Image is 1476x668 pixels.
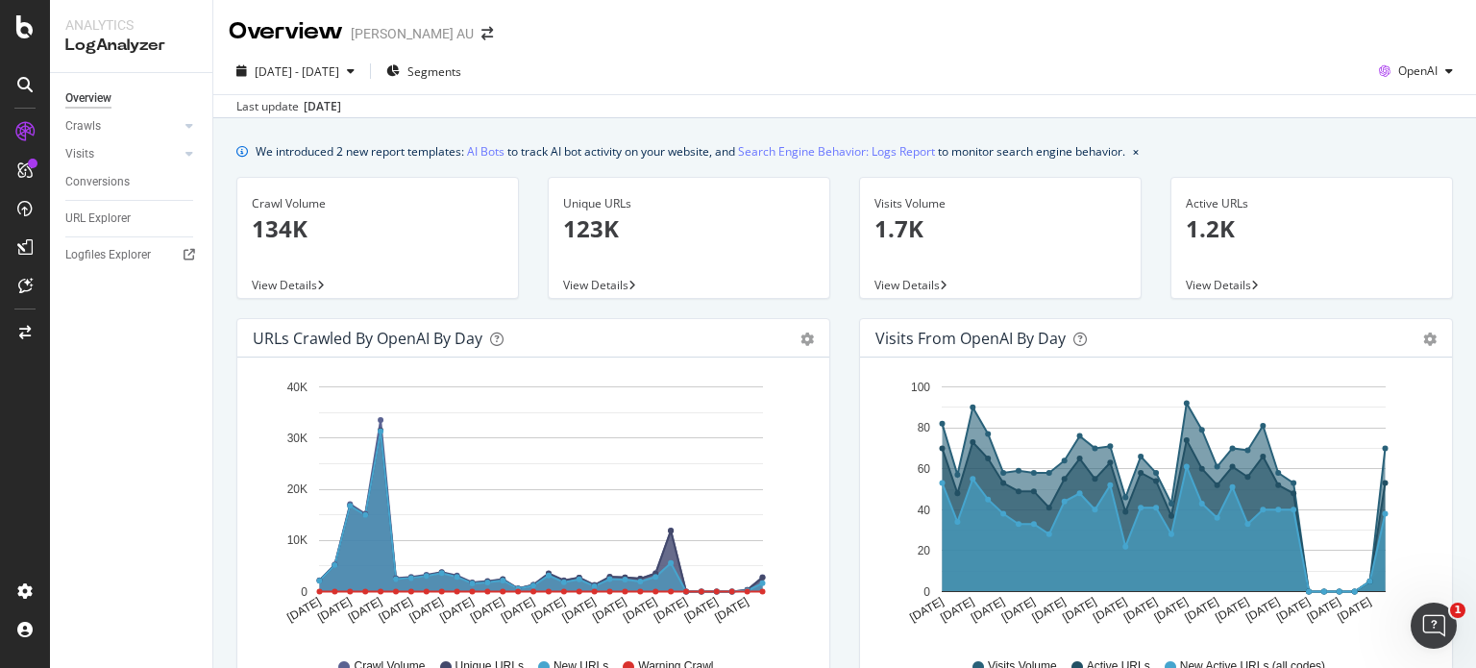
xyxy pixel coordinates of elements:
div: We introduced 2 new report templates: to track AI bot activity on your website, and to monitor se... [256,141,1125,161]
svg: A chart. [253,373,807,640]
text: [DATE] [529,595,568,625]
text: [DATE] [1243,595,1282,625]
span: View Details [1186,277,1251,293]
text: [DATE] [621,595,659,625]
span: View Details [874,277,940,293]
text: 40K [287,381,307,394]
div: Visits Volume [874,195,1126,212]
div: [DATE] [304,98,341,115]
text: [DATE] [468,595,506,625]
div: info banner [236,141,1453,161]
text: 40 [918,504,931,517]
div: Logfiles Explorer [65,245,151,265]
text: [DATE] [1091,595,1129,625]
text: [DATE] [1030,595,1069,625]
text: [DATE] [377,595,415,625]
text: [DATE] [560,595,599,625]
span: OpenAI [1398,62,1438,79]
div: Overview [65,88,111,109]
text: [DATE] [907,595,946,625]
text: [DATE] [590,595,628,625]
div: Visits [65,144,94,164]
text: [DATE] [1335,595,1373,625]
div: LogAnalyzer [65,35,197,57]
div: gear [800,333,814,346]
a: URL Explorer [65,209,199,229]
text: 30K [287,432,307,445]
div: Conversions [65,172,130,192]
text: [DATE] [499,595,537,625]
svg: A chart. [875,373,1430,640]
text: [DATE] [1121,595,1160,625]
span: [DATE] - [DATE] [255,63,339,80]
p: 1.7K [874,212,1126,245]
button: Segments [379,56,469,87]
p: 1.2K [1186,212,1438,245]
span: 1 [1450,603,1465,618]
text: [DATE] [712,595,750,625]
text: 0 [923,585,930,599]
text: [DATE] [1060,595,1098,625]
text: [DATE] [407,595,446,625]
text: [DATE] [346,595,384,625]
div: Crawl Volume [252,195,504,212]
div: Overview [229,15,343,48]
text: [DATE] [1183,595,1221,625]
a: Logfiles Explorer [65,245,199,265]
div: Visits from OpenAI by day [875,329,1066,348]
div: gear [1423,333,1437,346]
text: [DATE] [1213,595,1251,625]
div: Last update [236,98,341,115]
iframe: Intercom live chat [1411,603,1457,649]
button: OpenAI [1371,56,1461,87]
text: [DATE] [1152,595,1191,625]
div: Crawls [65,116,101,136]
div: Active URLs [1186,195,1438,212]
text: 60 [918,462,931,476]
text: [DATE] [284,595,323,625]
a: Crawls [65,116,180,136]
a: Search Engine Behavior: Logs Report [738,141,935,161]
span: View Details [252,277,317,293]
text: [DATE] [652,595,690,625]
p: 123K [563,212,815,245]
text: [DATE] [938,595,976,625]
button: close banner [1128,137,1144,165]
text: [DATE] [437,595,476,625]
text: 20 [918,544,931,557]
text: [DATE] [315,595,354,625]
text: 10K [287,534,307,548]
text: [DATE] [1305,595,1343,625]
text: 80 [918,422,931,435]
span: View Details [563,277,628,293]
text: [DATE] [1274,595,1313,625]
text: [DATE] [682,595,721,625]
text: [DATE] [969,595,1007,625]
div: Analytics [65,15,197,35]
a: Overview [65,88,199,109]
text: 20K [287,482,307,496]
button: [DATE] - [DATE] [229,56,362,87]
div: arrow-right-arrow-left [481,27,493,40]
div: [PERSON_NAME] AU [351,24,474,43]
a: Visits [65,144,180,164]
div: Unique URLs [563,195,815,212]
p: 134K [252,212,504,245]
div: URLs Crawled by OpenAI by day [253,329,482,348]
text: [DATE] [999,595,1038,625]
text: 0 [301,585,307,599]
a: AI Bots [467,141,504,161]
a: Conversions [65,172,199,192]
text: 100 [911,381,930,394]
span: Segments [407,63,461,80]
div: URL Explorer [65,209,131,229]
